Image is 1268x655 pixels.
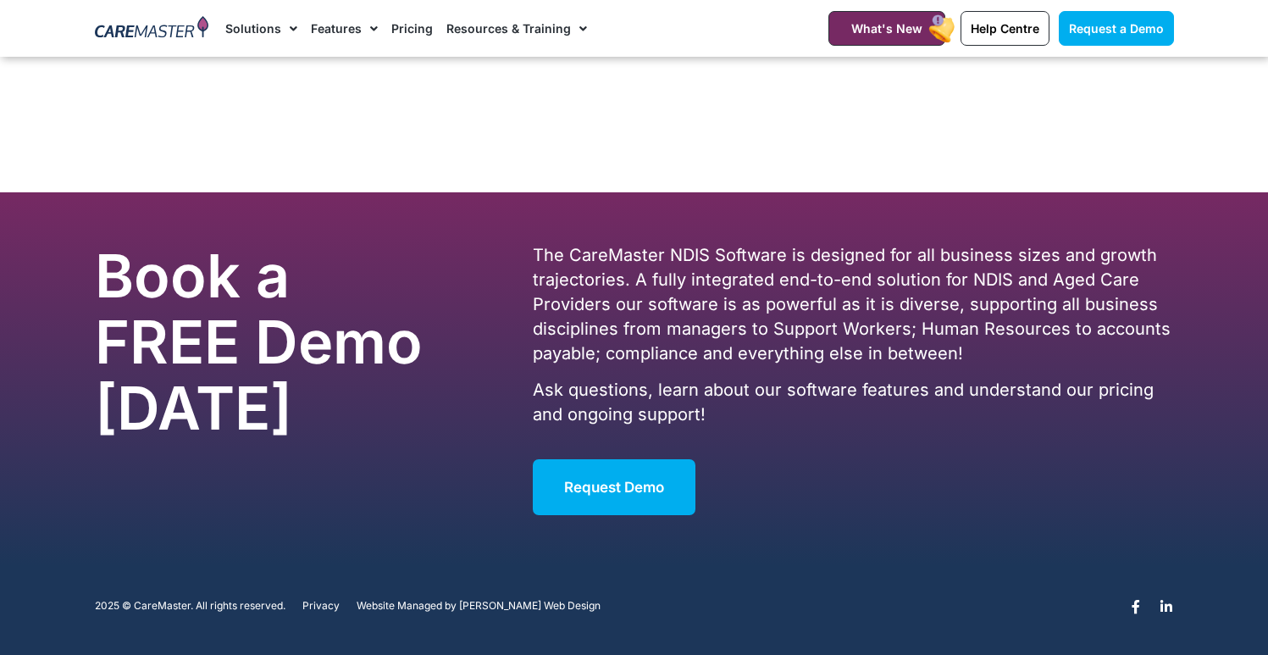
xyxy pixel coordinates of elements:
span: Request Demo [564,479,664,496]
span: Request a Demo [1069,21,1164,36]
span: What's New [851,21,922,36]
span: Help Centre [971,21,1039,36]
p: 2025 © CareMaster. All rights reserved. [95,600,285,612]
img: CareMaster Logo [95,16,209,42]
h2: Book a FREE Demo [DATE] [95,243,446,441]
a: [PERSON_NAME] Web Design [459,600,601,612]
a: What's New [828,11,945,46]
span: Website Managed by [357,600,457,612]
a: Request Demo [533,459,695,515]
a: Help Centre [961,11,1049,46]
a: Request a Demo [1059,11,1174,46]
p: Ask questions, learn about our software features and understand our pricing and ongoing support! [533,378,1173,427]
p: The CareMaster NDIS Software is designed for all business sizes and growth trajectories. A fully ... [533,243,1173,366]
a: Privacy [302,600,340,612]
